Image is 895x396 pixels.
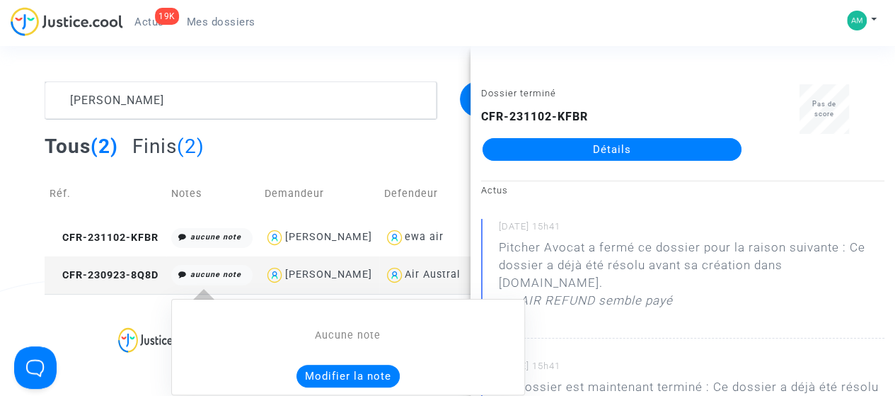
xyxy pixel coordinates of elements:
span: Tous [45,135,91,158]
div: Pitcher Avocat a fermé ce dossier pour la raison suivante : Ce dossier a déjà été résolu avant sa... [499,239,884,317]
small: Dossier terminé [481,88,556,98]
div: 19K [155,8,179,25]
span: CFR-230923-8Q8D [50,269,158,281]
small: [DATE] 15h41 [499,220,884,239]
img: icon-user.svg [265,265,285,285]
i: aucune note [190,232,241,242]
button: Modifier la note [296,365,400,387]
span: Actus [134,16,164,28]
td: Demandeur [260,169,379,219]
img: icon-user.svg [384,227,405,248]
td: Defendeur [379,169,467,219]
img: jc-logo.svg [11,7,123,36]
small: Actus [481,185,508,196]
i: aucune note [190,270,241,279]
small: [DATE] 15h41 [499,360,884,378]
b: CFR-231102-KFBR [481,110,588,123]
img: logo-lg.svg [118,327,197,353]
div: [PERSON_NAME] [284,268,371,281]
p: AIR REFUND semble payé [520,292,673,317]
div: [PERSON_NAME] [284,231,371,243]
td: Notes [166,169,260,219]
span: CFR-231102-KFBR [50,232,158,244]
a: Détails [483,138,741,161]
div: ewa air [405,231,444,243]
div: Aucune note [200,328,496,344]
div: Air Austral [405,268,461,281]
a: Mes dossiers [175,11,267,33]
span: (2) [177,135,204,158]
img: icon-user.svg [384,265,405,285]
span: Finis [132,135,177,158]
span: Mes dossiers [187,16,255,28]
iframe: Help Scout Beacon - Open [14,346,57,389]
span: (2) [91,135,118,158]
img: 56fb96a83d4c3cbcc3f256df9a5bad6a [847,11,867,30]
span: Pas de score [812,100,836,118]
td: Score [467,169,508,219]
img: icon-user.svg [265,227,285,248]
td: Réf. [45,169,166,219]
a: 19KActus [123,11,175,33]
